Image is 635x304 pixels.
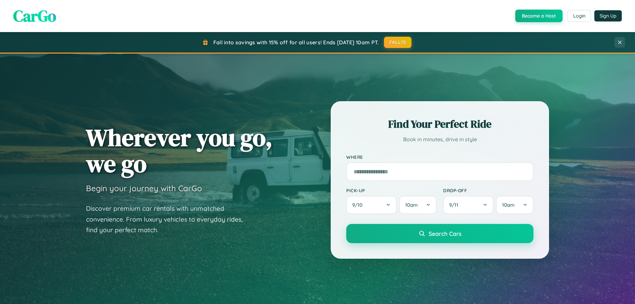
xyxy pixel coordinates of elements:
[346,117,533,131] h2: Find Your Perfect Ride
[502,202,515,208] span: 10am
[213,39,379,46] span: Fall into savings with 15% off for all users! Ends [DATE] 10am PT.
[429,230,461,237] span: Search Cars
[443,188,533,193] label: Drop-off
[515,10,563,22] button: Become a Host
[346,135,533,144] p: Book in minutes, drive in style
[346,188,437,193] label: Pick-up
[346,224,533,243] button: Search Cars
[449,202,462,208] span: 9 / 11
[346,196,397,214] button: 9/10
[86,124,273,177] h1: Wherever you go, we go
[405,202,418,208] span: 10am
[496,196,533,214] button: 10am
[399,196,437,214] button: 10am
[346,154,533,160] label: Where
[443,196,493,214] button: 9/11
[86,183,202,193] h3: Begin your journey with CarGo
[594,10,622,22] button: Sign Up
[352,202,366,208] span: 9 / 10
[384,37,412,48] button: FALL15
[568,10,591,22] button: Login
[86,203,251,236] p: Discover premium car rentals with unmatched convenience. From luxury vehicles to everyday rides, ...
[13,5,56,27] span: CarGo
